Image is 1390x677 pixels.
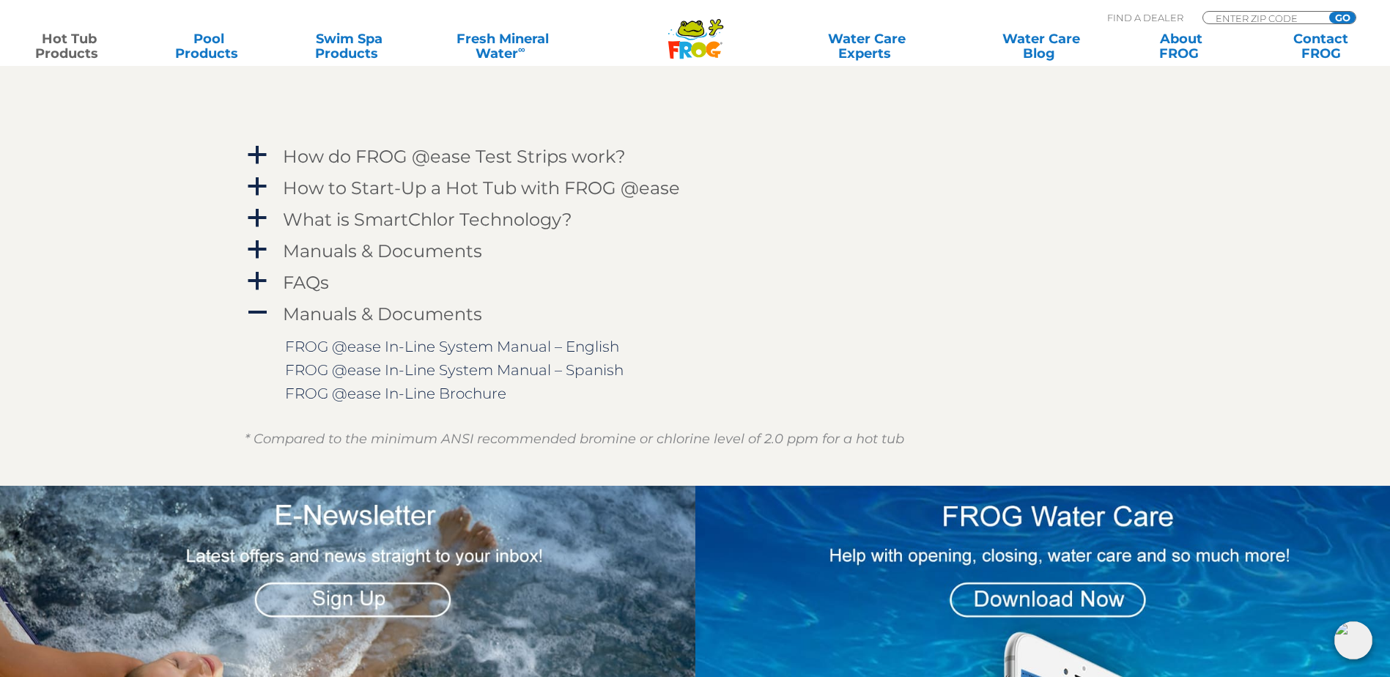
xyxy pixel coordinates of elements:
a: Water CareBlog [986,32,1095,61]
h4: FAQs [283,273,329,292]
span: a [246,270,268,292]
a: AboutFROG [1126,32,1235,61]
a: a How do FROG @ease Test Strips work? [245,143,1146,170]
a: ContactFROG [1266,32,1375,61]
h4: Manuals & Documents [283,304,482,324]
em: * Compared to the minimum ANSI recommended bromine or chlorine level of 2.0 ppm for a hot tub [245,431,904,447]
a: a What is SmartChlor Technology? [245,206,1146,233]
a: A Manuals & Documents [245,300,1146,328]
a: Water CareExperts [779,32,955,61]
h4: How do FROG @ease Test Strips work? [283,147,626,166]
span: a [246,207,268,229]
h4: How to Start-Up a Hot Tub with FROG @ease [283,178,680,198]
a: PoolProducts [155,32,264,61]
a: Swim SpaProducts [295,32,404,61]
h4: What is SmartChlor Technology? [283,210,572,229]
span: a [246,239,268,261]
a: a How to Start-Up a Hot Tub with FROG @ease [245,174,1146,201]
a: FROG @ease In-Line System Manual – English [285,338,619,355]
a: a FAQs [245,269,1146,296]
p: Find A Dealer [1107,11,1183,24]
h4: Manuals & Documents [283,241,482,261]
span: a [246,144,268,166]
span: a [246,176,268,198]
sup: ∞ [518,43,525,55]
input: GO [1329,12,1356,23]
img: openIcon [1334,621,1372,659]
input: Zip Code Form [1214,12,1313,24]
a: Hot TubProducts [15,32,124,61]
a: Fresh MineralWater∞ [435,32,571,61]
span: A [246,302,268,324]
a: a Manuals & Documents [245,237,1146,264]
a: FROG @ease In-Line System Manual – Spanish [285,361,624,379]
a: FROG @ease In-Line Brochure [285,385,506,402]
